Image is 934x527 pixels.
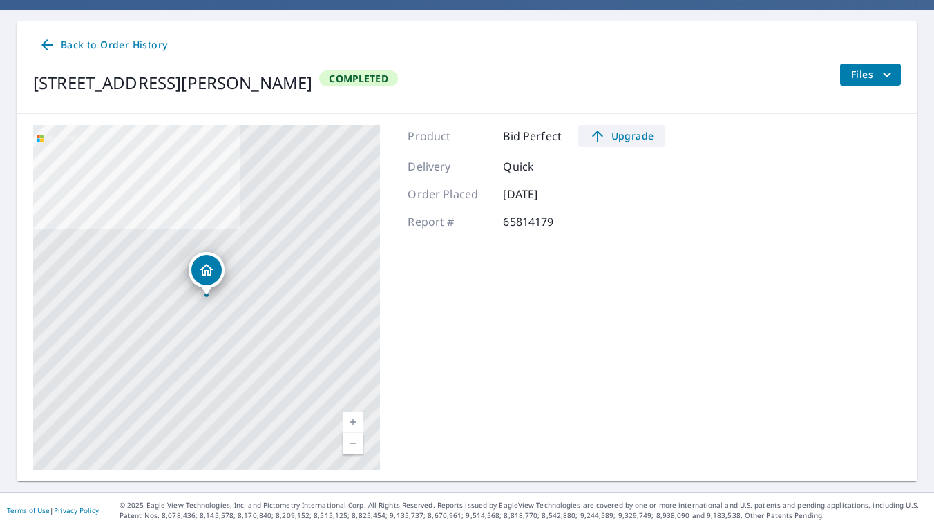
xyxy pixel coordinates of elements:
a: Upgrade [578,125,665,147]
p: Order Placed [408,186,490,202]
a: Current Level 17, Zoom Out [343,433,363,454]
span: Back to Order History [39,37,167,54]
p: Delivery [408,158,490,175]
div: [STREET_ADDRESS][PERSON_NAME] [33,70,312,95]
button: filesDropdownBtn-65814179 [839,64,901,86]
span: Files [851,66,895,83]
a: Current Level 17, Zoom In [343,412,363,433]
p: Quick [503,158,586,175]
a: Privacy Policy [54,506,99,515]
div: Dropped pin, building 1, Residential property, 5325 S Mccreedy Ave Cudahy, WI 53110 [189,252,225,295]
p: © 2025 Eagle View Technologies, Inc. and Pictometry International Corp. All Rights Reserved. Repo... [120,500,927,521]
p: Product [408,128,490,144]
p: Bid Perfect [503,128,562,144]
span: Upgrade [587,128,656,144]
span: Completed [321,72,396,85]
a: Terms of Use [7,506,50,515]
p: 65814179 [503,213,586,230]
p: | [7,506,99,515]
p: [DATE] [503,186,586,202]
p: Report # [408,213,490,230]
a: Back to Order History [33,32,173,58]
